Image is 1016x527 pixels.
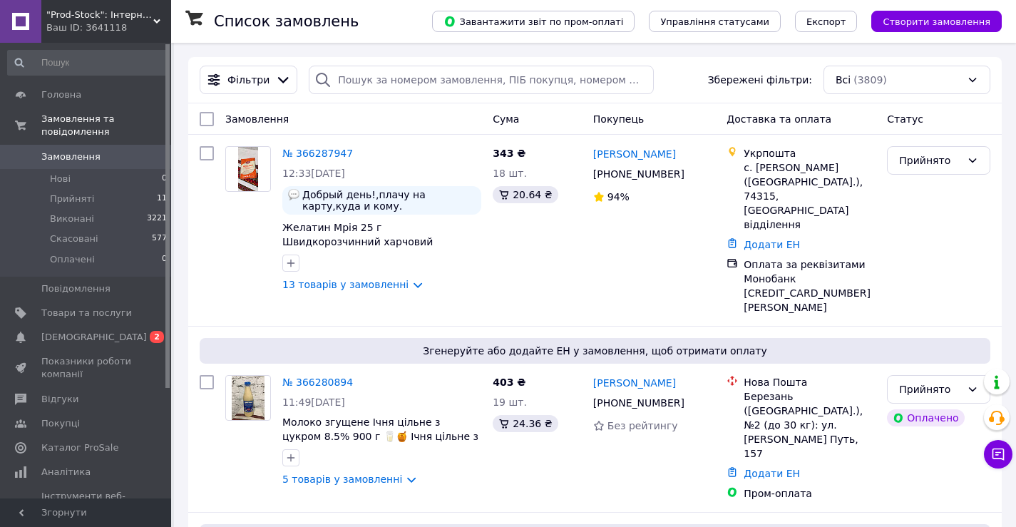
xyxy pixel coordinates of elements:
span: Прийняті [50,193,94,205]
button: Чат з покупцем [984,440,1012,469]
img: Фото товару [238,147,258,191]
span: "Prod-Stock": Інтернет-магазин продуктів харчування та господарчих товарів [46,9,153,21]
img: :speech_balloon: [288,189,299,200]
span: Замовлення [41,150,101,163]
span: 2 [150,331,164,343]
span: Фільтри [227,73,270,87]
span: Скасовані [50,232,98,245]
span: Збережені фільтри: [708,73,812,87]
a: Молоко згущене Ічня цільне з цукром 8.5% 900 г 🥛🍯 Ічня цільне з цукром 8.5% 900 г [282,416,478,456]
div: Оплата за реквізитами Монобанк [CREDIT_CARD_NUMBER] [PERSON_NAME] [744,257,876,314]
a: [PERSON_NAME] [593,147,676,161]
a: Додати ЕН [744,239,800,250]
div: Оплачено [887,409,964,426]
div: 24.36 ₴ [493,415,558,432]
span: Завантажити звіт по пром-оплаті [443,15,623,28]
a: Створити замовлення [857,15,1002,26]
div: Укрпошта [744,146,876,160]
a: Желатин Мрія 25 г Швидкорозчинний харчовий желатин Гранульований желатин Кондитерський желатин [282,222,463,276]
span: Доставка та оплата [727,113,831,125]
span: Аналітика [41,466,91,479]
span: 11:49[DATE] [282,396,345,408]
span: Створити замовлення [883,16,990,27]
span: 0 [162,253,167,266]
span: Згенеруйте або додайте ЕН у замовлення, щоб отримати оплату [205,344,985,358]
span: Оплачені [50,253,95,266]
span: 18 шт. [493,168,527,179]
span: Управління статусами [660,16,769,27]
button: Створити замовлення [871,11,1002,32]
input: Пошук за номером замовлення, ПІБ покупця, номером телефону, Email, номером накладної [309,66,654,94]
span: (3809) [853,74,887,86]
span: Інструменти веб-майстра та SEO [41,490,132,516]
span: [DEMOGRAPHIC_DATA] [41,331,147,344]
span: Покупець [593,113,644,125]
button: Експорт [795,11,858,32]
h1: Список замовлень [214,13,359,30]
input: Пошук [7,50,168,76]
span: 19 шт. [493,396,527,408]
a: № 366287947 [282,148,353,159]
span: Товари та послуги [41,307,132,319]
button: Управління статусами [649,11,781,32]
span: Покупці [41,417,80,430]
span: 11 [157,193,167,205]
span: Показники роботи компанії [41,355,132,381]
div: с. [PERSON_NAME] ([GEOGRAPHIC_DATA].), 74315, [GEOGRAPHIC_DATA] відділення [744,160,876,232]
div: Пром-оплата [744,486,876,501]
a: 5 товарів у замовленні [282,474,402,485]
a: Фото товару [225,375,271,421]
span: Замовлення [225,113,289,125]
span: Виконані [50,213,94,225]
span: Добрый день!,плачу на карту,куда и кому. [302,189,476,212]
span: Статус [887,113,923,125]
span: 12:33[DATE] [282,168,345,179]
span: Без рейтингу [607,420,678,431]
div: Прийнято [899,382,961,397]
span: 403 ₴ [493,377,525,388]
a: № 366280894 [282,377,353,388]
img: Фото товару [232,376,265,420]
span: 3221 [147,213,167,225]
span: Відгуки [41,393,78,406]
span: Каталог ProSale [41,441,118,454]
div: 20.64 ₴ [493,186,558,203]
div: Ваш ID: 3641118 [46,21,171,34]
div: [PHONE_NUMBER] [590,164,687,184]
span: Cума [493,113,519,125]
div: Березань ([GEOGRAPHIC_DATA].), №2 (до 30 кг): ул. [PERSON_NAME] Путь, 157 [744,389,876,461]
span: Всі [836,73,851,87]
div: [PHONE_NUMBER] [590,393,687,413]
span: 577 [152,232,167,245]
div: Прийнято [899,153,961,168]
button: Завантажити звіт по пром-оплаті [432,11,635,32]
span: 0 [162,173,167,185]
span: Нові [50,173,71,185]
span: Експорт [806,16,846,27]
a: Фото товару [225,146,271,192]
a: 13 товарів у замовленні [282,279,409,290]
span: Повідомлення [41,282,111,295]
div: Нова Пошта [744,375,876,389]
a: Додати ЕН [744,468,800,479]
span: 343 ₴ [493,148,525,159]
a: [PERSON_NAME] [593,376,676,390]
span: Головна [41,88,81,101]
span: 94% [607,191,630,203]
span: Замовлення та повідомлення [41,113,171,138]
